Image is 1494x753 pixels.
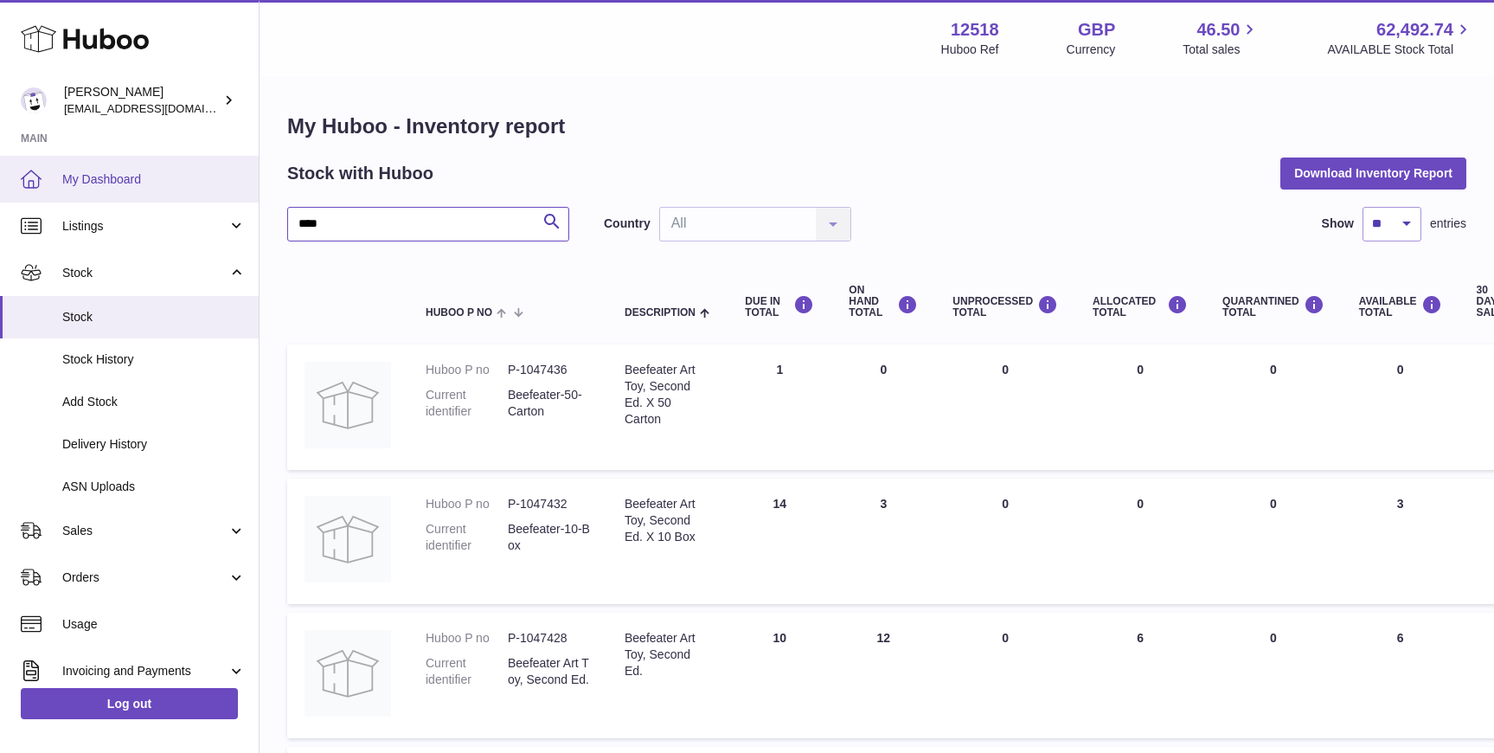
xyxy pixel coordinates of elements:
[1067,42,1116,58] div: Currency
[1376,18,1453,42] span: 62,492.74
[1342,344,1459,470] td: 0
[287,162,433,185] h2: Stock with Huboo
[1078,18,1115,42] strong: GBP
[21,87,47,113] img: caitlin@fancylamp.co
[508,496,590,512] dd: P-1047432
[935,613,1075,738] td: 0
[1342,479,1459,604] td: 3
[62,570,228,586] span: Orders
[62,479,246,495] span: ASN Uploads
[745,295,814,319] div: DUE IN TOTAL
[64,101,254,115] span: [EMAIL_ADDRESS][DOMAIN_NAME]
[1075,479,1205,604] td: 0
[426,630,508,647] dt: Huboo P no
[426,496,508,512] dt: Huboo P no
[508,655,590,688] dd: Beefeater Art Toy, Second Ed.
[1342,613,1459,738] td: 6
[1183,18,1260,58] a: 46.50 Total sales
[305,630,391,717] img: product image
[62,218,228,235] span: Listings
[62,351,246,368] span: Stock History
[831,613,935,738] td: 12
[64,84,220,117] div: [PERSON_NAME]
[21,688,238,719] a: Log out
[625,362,710,428] div: Beefeater Art Toy, Second Ed. X 50 Carton
[1430,216,1466,232] span: entries
[1093,295,1188,319] div: ALLOCATED Total
[728,344,831,470] td: 1
[1222,295,1324,319] div: QUARANTINED Total
[62,616,246,633] span: Usage
[508,387,590,420] dd: Beefeater-50-Carton
[426,307,492,319] span: Huboo P no
[305,496,391,582] img: product image
[305,362,391,448] img: product image
[951,18,999,42] strong: 12518
[728,613,831,738] td: 10
[1270,363,1277,376] span: 0
[426,655,508,688] dt: Current identifier
[1183,42,1260,58] span: Total sales
[625,496,710,545] div: Beefeater Art Toy, Second Ed. X 10 Box
[604,216,651,232] label: Country
[1270,497,1277,511] span: 0
[508,630,590,647] dd: P-1047428
[728,479,831,604] td: 14
[62,265,228,281] span: Stock
[1196,18,1240,42] span: 46.50
[831,479,935,604] td: 3
[1075,613,1205,738] td: 6
[952,295,1058,319] div: UNPROCESSED Total
[287,113,1466,140] h1: My Huboo - Inventory report
[426,521,508,554] dt: Current identifier
[941,42,999,58] div: Huboo Ref
[849,285,918,319] div: ON HAND Total
[1322,216,1354,232] label: Show
[62,436,246,453] span: Delivery History
[935,479,1075,604] td: 0
[508,521,590,554] dd: Beefeater-10-Box
[62,663,228,679] span: Invoicing and Payments
[1327,42,1473,58] span: AVAILABLE Stock Total
[1359,295,1442,319] div: AVAILABLE Total
[1270,631,1277,645] span: 0
[1075,344,1205,470] td: 0
[62,394,246,410] span: Add Stock
[62,171,246,188] span: My Dashboard
[625,307,696,319] span: Description
[935,344,1075,470] td: 0
[625,630,710,679] div: Beefeater Art Toy, Second Ed.
[62,523,228,539] span: Sales
[426,387,508,420] dt: Current identifier
[426,362,508,378] dt: Huboo P no
[1327,18,1473,58] a: 62,492.74 AVAILABLE Stock Total
[62,309,246,325] span: Stock
[508,362,590,378] dd: P-1047436
[831,344,935,470] td: 0
[1280,158,1466,189] button: Download Inventory Report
